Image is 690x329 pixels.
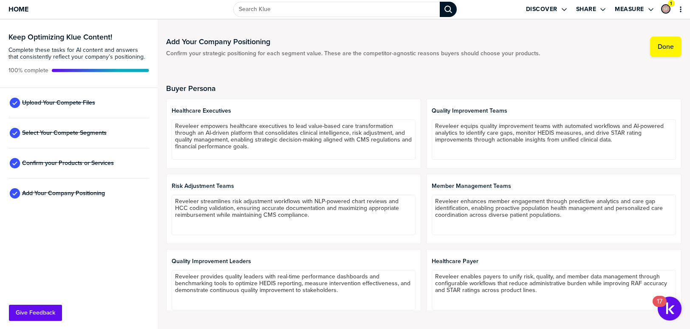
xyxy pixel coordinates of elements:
div: Search Klue [440,2,457,17]
div: Sarah Fink [661,4,670,14]
span: Quality Improvement Leaders [172,258,416,265]
label: Measure [615,6,644,13]
span: Select Your Compete Segments [22,130,107,136]
span: Healthcare Payer [432,258,676,265]
span: Home [8,6,28,13]
span: Add Your Company Positioning [22,190,105,197]
img: 93b8931263d36766543586cf27245e57-sml.png [662,5,670,13]
span: Risk Adjustment Teams [172,183,416,190]
span: 1 [670,0,672,7]
button: Give Feedback [9,305,62,321]
label: Share [576,6,597,13]
span: Complete these tasks for AI content and answers that consistently reflect your company’s position... [8,47,149,60]
input: Search Klue [233,2,439,17]
span: Upload Your Compete Files [22,99,95,106]
h2: Buyer Persona [166,84,682,93]
textarea: Reveleer enhances member engagement through predictive analytics and care gap identification, ena... [432,195,676,235]
span: Confirm your strategic positioning for each segment value. These are the competitor-agnostic reas... [166,50,540,57]
textarea: Reveleer equips quality improvement teams with automated workflows and AI-powered analytics to id... [432,119,676,160]
span: Quality Improvement Teams [432,108,676,114]
textarea: Reveleer enables payers to unify risk, quality, and member data management through configurable w... [432,270,676,310]
a: Edit Profile [660,3,671,14]
span: Confirm your Products or Services [22,160,114,167]
label: Discover [526,6,557,13]
button: Open Resource Center, 17 new notifications [658,297,682,320]
h1: Add Your Company Positioning [166,37,540,47]
label: Done [658,43,674,51]
span: Healthcare Executives [172,108,416,114]
textarea: Reveleer empowers healthcare executives to lead value-based care transformation through an AI-dri... [172,119,416,160]
h3: Keep Optimizing Klue Content! [8,33,149,41]
textarea: Reveleer provides quality leaders with real-time performance dashboards and benchmarking tools to... [172,270,416,310]
textarea: Reveleer streamlines risk adjustment workflows with NLP-powered chart reviews and HCC coding vali... [172,195,416,235]
div: 17 [657,301,662,312]
span: Member Management Teams [432,183,676,190]
span: Active [8,67,48,74]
